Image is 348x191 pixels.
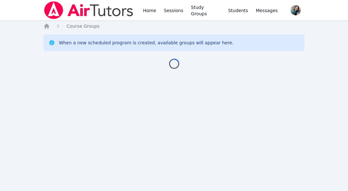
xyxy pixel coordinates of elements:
[66,24,99,29] span: Course Groups
[256,7,278,14] span: Messages
[59,40,234,46] div: When a new scheduled program is created, available groups will appear here.
[43,1,134,19] img: Air Tutors
[66,23,99,29] a: Course Groups
[43,23,305,29] nav: Breadcrumb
